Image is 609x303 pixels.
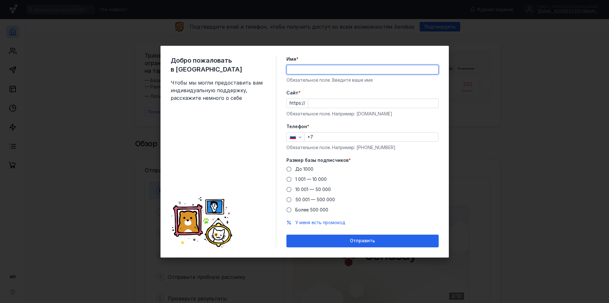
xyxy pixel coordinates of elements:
button: Отправить [286,235,439,247]
span: Телефон [286,123,307,130]
div: Обязательное поле. Например: [DOMAIN_NAME] [286,111,439,117]
span: Имя [286,56,296,62]
span: Добро пожаловать в [GEOGRAPHIC_DATA] [171,56,266,74]
span: 50 001 — 500 000 [295,197,335,202]
div: Обязательное поле. Введите ваше имя [286,77,439,83]
span: 10 001 — 50 000 [295,187,331,192]
span: Чтобы мы могли предоставить вам индивидуальную поддержку, расскажите немного о себе [171,79,266,102]
button: У меня есть промокод [295,219,345,226]
div: Обязательное поле. Например: [PHONE_NUMBER] [286,144,439,151]
span: Отправить [350,238,375,244]
span: Более 500 000 [295,207,328,212]
span: 1 001 — 10 000 [295,176,327,182]
span: Cайт [286,90,298,96]
span: До 1000 [295,166,313,172]
span: Размер базы подписчиков [286,157,349,163]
